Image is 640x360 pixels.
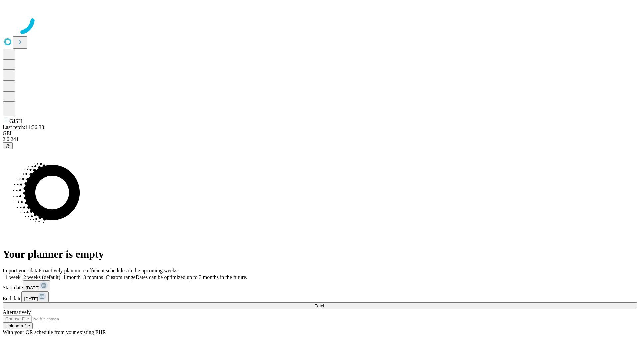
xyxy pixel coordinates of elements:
[3,309,31,315] span: Alternatively
[5,274,21,280] span: 1 week
[39,268,179,273] span: Proactively plan more efficient schedules in the upcoming weeks.
[3,136,637,142] div: 2.0.241
[3,130,637,136] div: GEI
[9,118,22,124] span: GJSH
[24,296,38,301] span: [DATE]
[136,274,247,280] span: Dates can be optimized up to 3 months in the future.
[5,143,10,148] span: @
[3,329,106,335] span: With your OR schedule from your existing EHR
[3,322,33,329] button: Upload a file
[23,280,50,291] button: [DATE]
[106,274,135,280] span: Custom range
[21,291,49,302] button: [DATE]
[3,124,44,130] span: Last fetch: 11:36:38
[23,274,60,280] span: 2 weeks (default)
[3,291,637,302] div: End date
[83,274,103,280] span: 3 months
[3,142,13,149] button: @
[3,280,637,291] div: Start date
[26,285,40,290] span: [DATE]
[3,268,39,273] span: Import your data
[3,248,637,260] h1: Your planner is empty
[63,274,81,280] span: 1 month
[3,302,637,309] button: Fetch
[314,303,325,308] span: Fetch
